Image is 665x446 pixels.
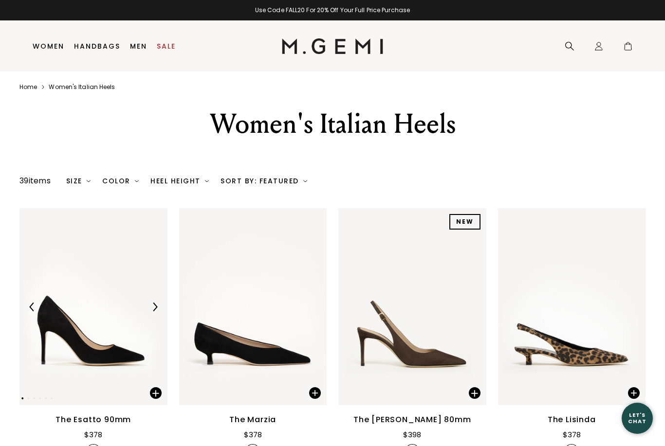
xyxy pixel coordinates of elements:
div: Let's Chat [622,412,653,424]
img: chevron-down.svg [135,179,139,183]
img: The Lisinda [498,208,646,405]
a: Handbags [74,42,120,50]
img: chevron-down.svg [205,179,209,183]
div: Women's Italian Heels [152,107,513,142]
div: $398 [403,429,421,441]
a: Women [33,42,64,50]
img: Next Arrow [150,303,159,311]
img: chevron-down.svg [303,179,307,183]
a: Sale [157,42,176,50]
div: 39 items [19,175,51,187]
div: $378 [563,429,581,441]
a: Women's italian heels [49,83,115,91]
div: Heel Height [150,177,209,185]
div: Size [66,177,91,185]
div: The [PERSON_NAME] 80mm [353,414,471,426]
img: The Marzia [179,208,327,405]
div: The Lisinda [548,414,596,426]
img: M.Gemi [282,38,384,54]
img: The Valeria 80mm [338,208,486,405]
div: The Esatto 90mm [55,414,131,426]
div: Sort By: Featured [221,177,307,185]
a: Home [19,83,37,91]
div: NEW [449,214,480,230]
img: Previous Arrow [28,303,37,311]
div: The Marzia [229,414,276,426]
div: Color [102,177,139,185]
img: chevron-down.svg [87,179,91,183]
a: Men [130,42,147,50]
img: The Esatto 90mm [19,208,167,405]
div: $378 [84,429,102,441]
div: $378 [244,429,262,441]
